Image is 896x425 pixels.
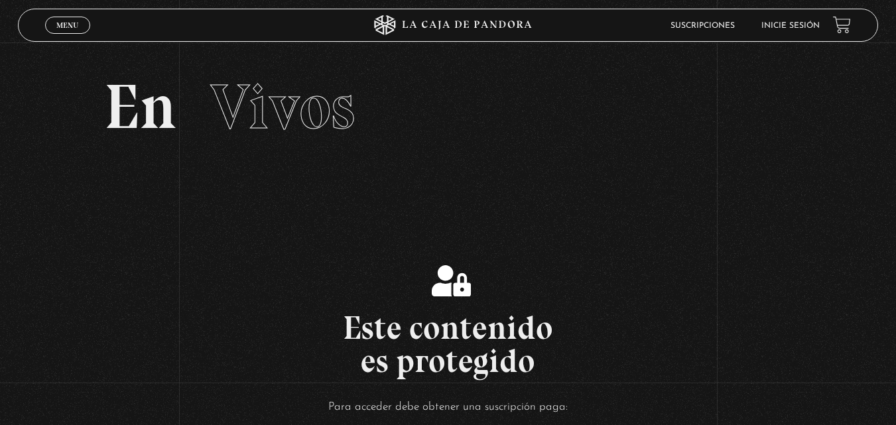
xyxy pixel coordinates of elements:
span: Vivos [210,69,355,145]
a: View your shopping cart [833,16,851,34]
a: Inicie sesión [761,22,820,30]
h2: En [104,76,793,139]
span: Menu [56,21,78,29]
a: Suscripciones [671,22,735,30]
span: Cerrar [52,32,83,42]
